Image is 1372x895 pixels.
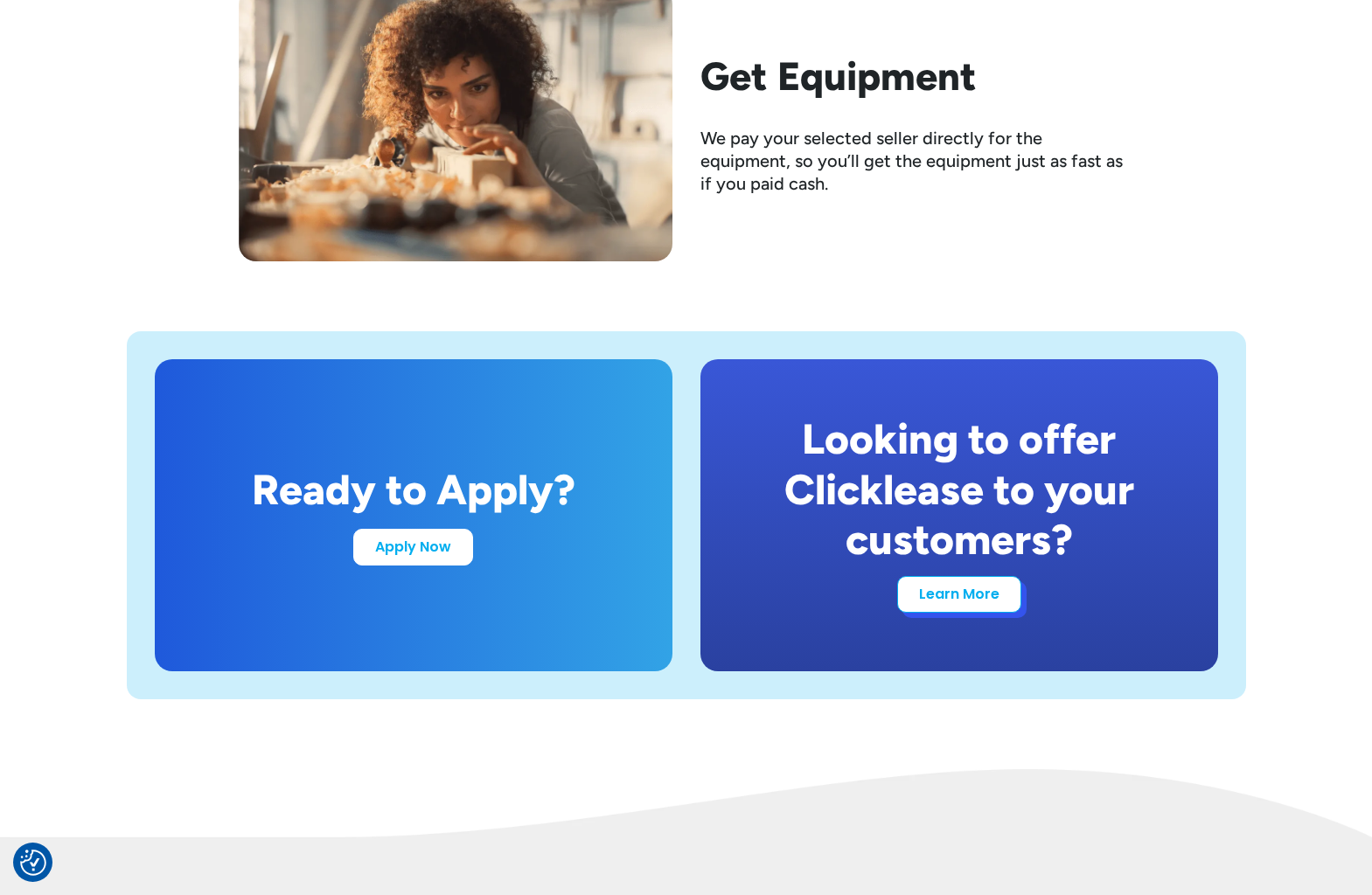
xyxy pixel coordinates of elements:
a: Learn More [897,576,1021,613]
div: Ready to Apply? [252,465,575,516]
a: Apply Now [353,529,473,565]
div: We pay your selected seller directly for the equipment, so you’ll get the equipment just as fast ... [700,127,1134,195]
img: Revisit consent button [20,850,46,876]
div: Looking to offer Clicklease to your customers? [742,414,1176,565]
h2: Get Equipment [700,53,1134,99]
button: Consent Preferences [20,850,46,876]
